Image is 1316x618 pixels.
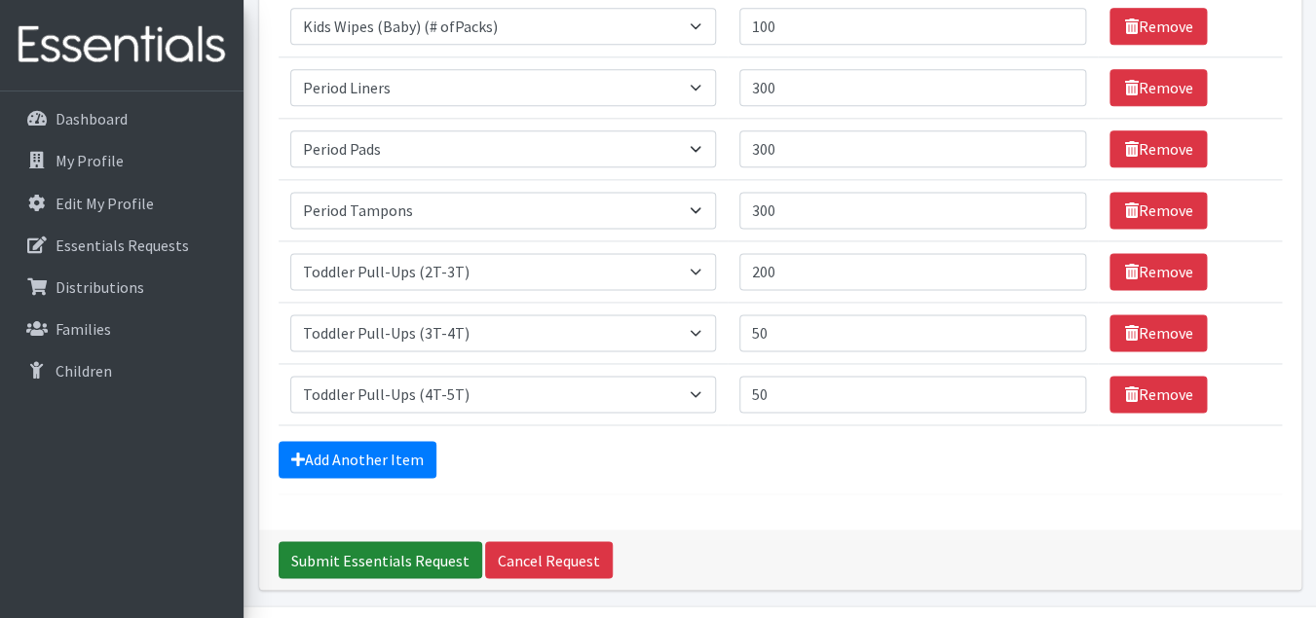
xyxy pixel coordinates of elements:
[56,109,128,128] p: Dashboard
[1109,130,1207,167] a: Remove
[8,351,236,390] a: Children
[56,277,144,297] p: Distributions
[8,226,236,265] a: Essentials Requests
[1109,314,1207,351] a: Remove
[56,361,112,381] p: Children
[8,141,236,180] a: My Profile
[279,541,482,578] input: Submit Essentials Request
[8,184,236,223] a: Edit My Profile
[56,236,189,255] p: Essentials Requests
[56,151,124,170] p: My Profile
[1109,192,1207,229] a: Remove
[279,441,436,478] a: Add Another Item
[1109,253,1207,290] a: Remove
[8,268,236,307] a: Distributions
[8,13,236,78] img: HumanEssentials
[8,309,236,348] a: Families
[1109,376,1207,413] a: Remove
[1109,69,1207,106] a: Remove
[56,319,111,339] p: Families
[8,99,236,138] a: Dashboard
[1109,8,1207,45] a: Remove
[56,194,154,213] p: Edit My Profile
[485,541,613,578] a: Cancel Request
